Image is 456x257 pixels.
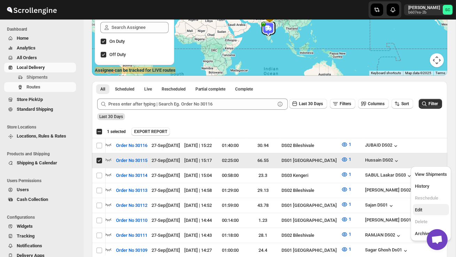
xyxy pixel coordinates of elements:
span: Sort [401,101,409,106]
button: JUBAID DS02 [365,142,399,149]
span: Complete [235,86,253,92]
button: SABUL Laakar DS03 [365,172,413,179]
div: RAMJAN DS02 [365,232,402,239]
span: Reschedule [415,195,438,201]
span: 1 [349,202,351,207]
button: Map camera controls [430,53,444,67]
span: Local Delivery [17,65,45,70]
div: 43.78 [249,202,277,209]
span: 27-Sep | [DATE] [152,233,180,238]
span: Users Permissions [7,178,79,184]
div: 02:25:00 [216,157,245,164]
div: DS01 [GEOGRAPHIC_DATA] [281,202,337,209]
button: Widgets [4,221,76,231]
div: DS01 [GEOGRAPHIC_DATA] [281,247,337,254]
span: 27-Sep | [DATE] [152,188,180,193]
span: Filter [428,101,438,106]
div: 00:58:00 [216,172,245,179]
div: [DATE] | 14:27 [184,247,212,254]
div: 28.1 [249,232,277,239]
button: Users [4,185,76,195]
div: DS03 Kengeri [281,172,337,179]
span: Partial complete [195,86,225,92]
span: 1 [349,187,351,192]
span: Scheduled [115,86,134,92]
button: 1 [337,139,355,150]
div: 29.13 [249,187,277,194]
button: Order No 30113 [112,185,152,196]
span: Home [17,36,29,41]
span: Last 30 Days [99,114,123,119]
div: Sagar Ghosh Ds01 [365,247,409,254]
span: Map data ©2025 [405,71,431,75]
button: 1 [337,199,355,210]
span: Users [17,187,29,192]
span: 27-Sep | [DATE] [152,248,180,253]
span: Cash Collection [17,197,48,202]
img: Google [94,67,117,76]
span: Configurations [7,215,79,220]
div: 01:00:00 [216,247,245,254]
div: 30.94 [249,142,277,149]
button: Cash Collection [4,195,76,204]
div: [DATE] | 15:04 [184,172,212,179]
span: Edit [415,207,422,212]
div: DS01 [GEOGRAPHIC_DATA] [281,157,337,164]
div: 1.23 [249,217,277,224]
span: 27-Sep | [DATE] [152,143,180,148]
button: All Orders [4,53,76,63]
span: 1 [349,247,351,252]
button: Order No 30114 [112,170,152,181]
button: User menu [404,4,453,15]
span: 1 [349,232,351,237]
button: Order No 30109 [112,245,152,256]
span: 27-Sep | [DATE] [152,173,180,178]
div: [DATE] | 15:17 [184,157,212,164]
div: DS02 Bileshivale [281,187,337,194]
span: Live [144,86,152,92]
div: 23.3 [249,172,277,179]
span: Order No 30110 [116,217,147,224]
span: Widgets [17,224,33,229]
button: 1 [337,214,355,225]
span: Routes [26,84,40,89]
span: View Shipments [415,172,447,177]
span: 1 [349,142,351,147]
p: b607ea-2b [408,10,440,15]
span: 27-Sep | [DATE] [152,203,180,208]
button: All routes [96,84,109,94]
div: DS02 Bileshivale [281,232,337,239]
span: Last 30 Days [299,101,323,106]
span: 1 selected [107,129,126,134]
div: DS01 [GEOGRAPHIC_DATA] [281,217,337,224]
div: [DATE] | 15:22 [184,142,212,149]
div: 01:29:00 [216,187,245,194]
button: 1 [337,229,355,240]
button: 1 [337,244,355,255]
button: Order No 30112 [112,200,152,211]
span: Rescheduled [162,86,186,92]
button: Order No 30115 [112,155,152,166]
button: Sajan DS01 [365,202,395,209]
span: Standard Shipping [17,107,53,112]
span: Order No 30114 [116,172,147,179]
text: SC [445,8,450,12]
input: Press enter after typing | Search Eg. Order No 30116 [108,99,275,110]
p: [PERSON_NAME] [408,5,440,10]
div: 01:18:00 [216,232,245,239]
span: Products and Shipping [7,151,79,157]
button: Tracking [4,231,76,241]
div: [DATE] | 14:44 [184,217,212,224]
span: All Orders [17,55,37,60]
label: Assignee can be tracked for LIVE routes [95,67,176,74]
span: History [415,184,429,189]
span: Order No 30113 [116,187,147,194]
button: [PERSON_NAME] DS01 [365,217,418,224]
span: Archive [415,231,430,236]
a: Open this area in Google Maps (opens a new window) [94,67,117,76]
button: Hussain DS02 [365,157,400,164]
button: Sort [392,99,413,109]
